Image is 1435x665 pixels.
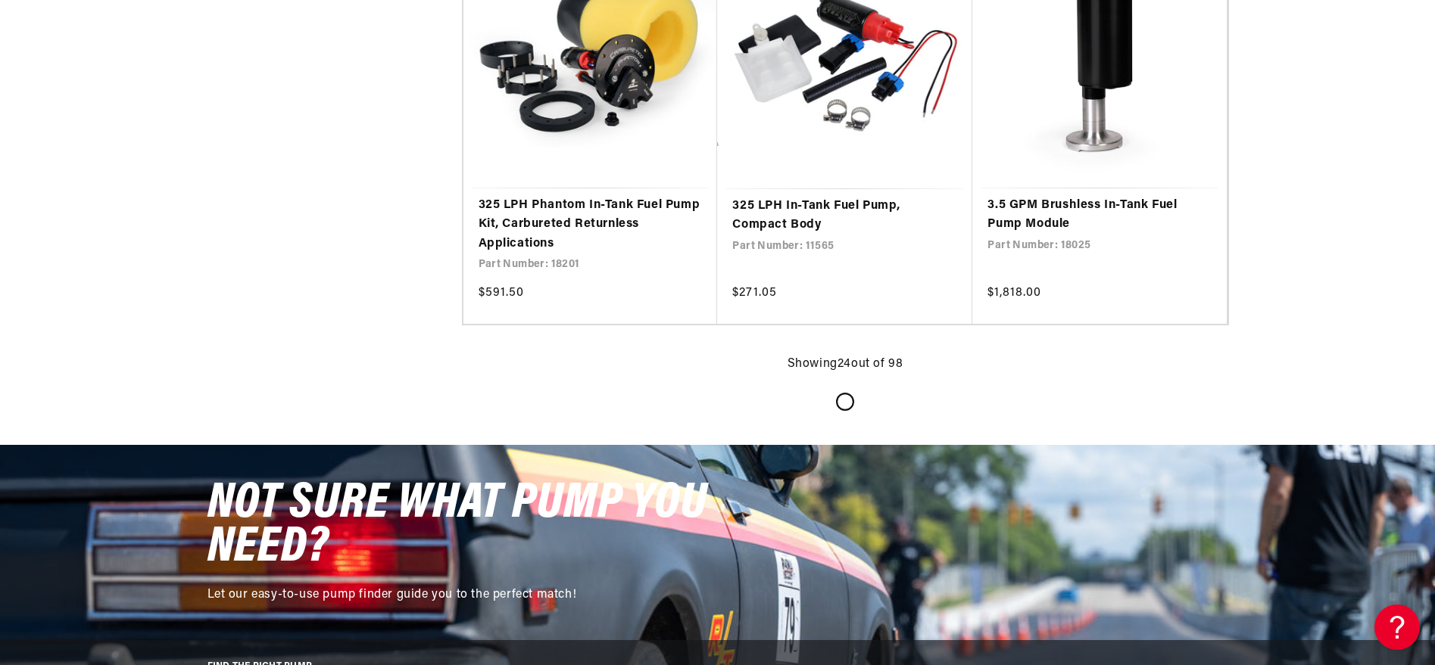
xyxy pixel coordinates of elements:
[838,358,851,370] span: 24
[207,586,722,605] p: Let our easy-to-use pump finder guide you to the perfect match!
[788,355,903,374] p: Showing out of 98
[732,197,957,235] a: 325 LPH In-Tank Fuel Pump, Compact Body
[207,479,707,573] span: NOT SURE WHAT PUMP YOU NEED?
[479,196,703,254] a: 325 LPH Phantom In-Tank Fuel Pump Kit, Carbureted Returnless Applications
[987,196,1212,235] a: 3.5 GPM Brushless In-Tank Fuel Pump Module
